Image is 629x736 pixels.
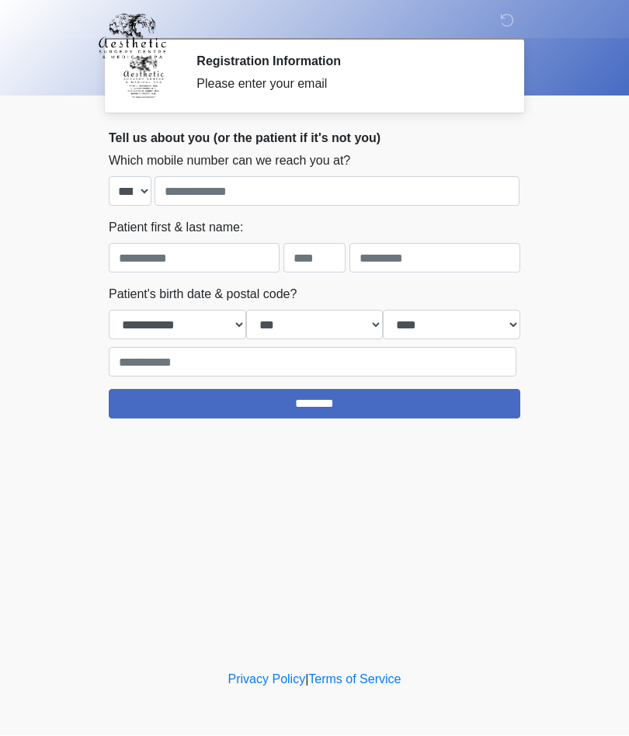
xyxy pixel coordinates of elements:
[228,673,306,686] a: Privacy Policy
[120,54,167,101] img: Agent Avatar
[109,286,297,304] label: Patient's birth date & postal code?
[196,75,497,94] div: Please enter your email
[109,131,520,146] h2: Tell us about you (or the patient if it's not you)
[305,673,308,686] a: |
[308,673,401,686] a: Terms of Service
[109,219,243,238] label: Patient first & last name:
[93,12,172,61] img: Aesthetic Surgery Centre, PLLC Logo
[109,152,350,171] label: Which mobile number can we reach you at?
